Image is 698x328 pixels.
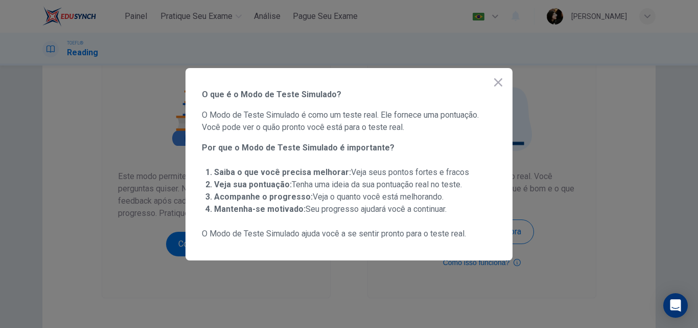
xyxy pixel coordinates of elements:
strong: Mantenha-se motivado: [214,204,306,214]
span: Por que o Modo de Teste Simulado é importante? [202,142,496,154]
span: Seu progresso ajudará você a continuar. [214,204,447,214]
div: Open Intercom Messenger [663,293,688,318]
span: Veja o quanto você está melhorando. [214,192,444,202]
span: O Modo de Teste Simulado ajuda você a se sentir pronto para o teste real. [202,228,496,240]
strong: Saiba o que você precisa melhorar: [214,167,351,177]
strong: Veja sua pontuação: [214,180,292,189]
span: O Modo de Teste Simulado é como um teste real. Ele fornece uma pontuação. Você pode ver o quão pr... [202,109,496,134]
strong: Acompanhe o progresso: [214,192,313,202]
span: O que é o Modo de Teste Simulado? [202,89,496,101]
span: Veja seus pontos fortes e fracos [214,167,469,177]
span: Tenha uma ideia da sua pontuação real no teste. [214,180,462,189]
